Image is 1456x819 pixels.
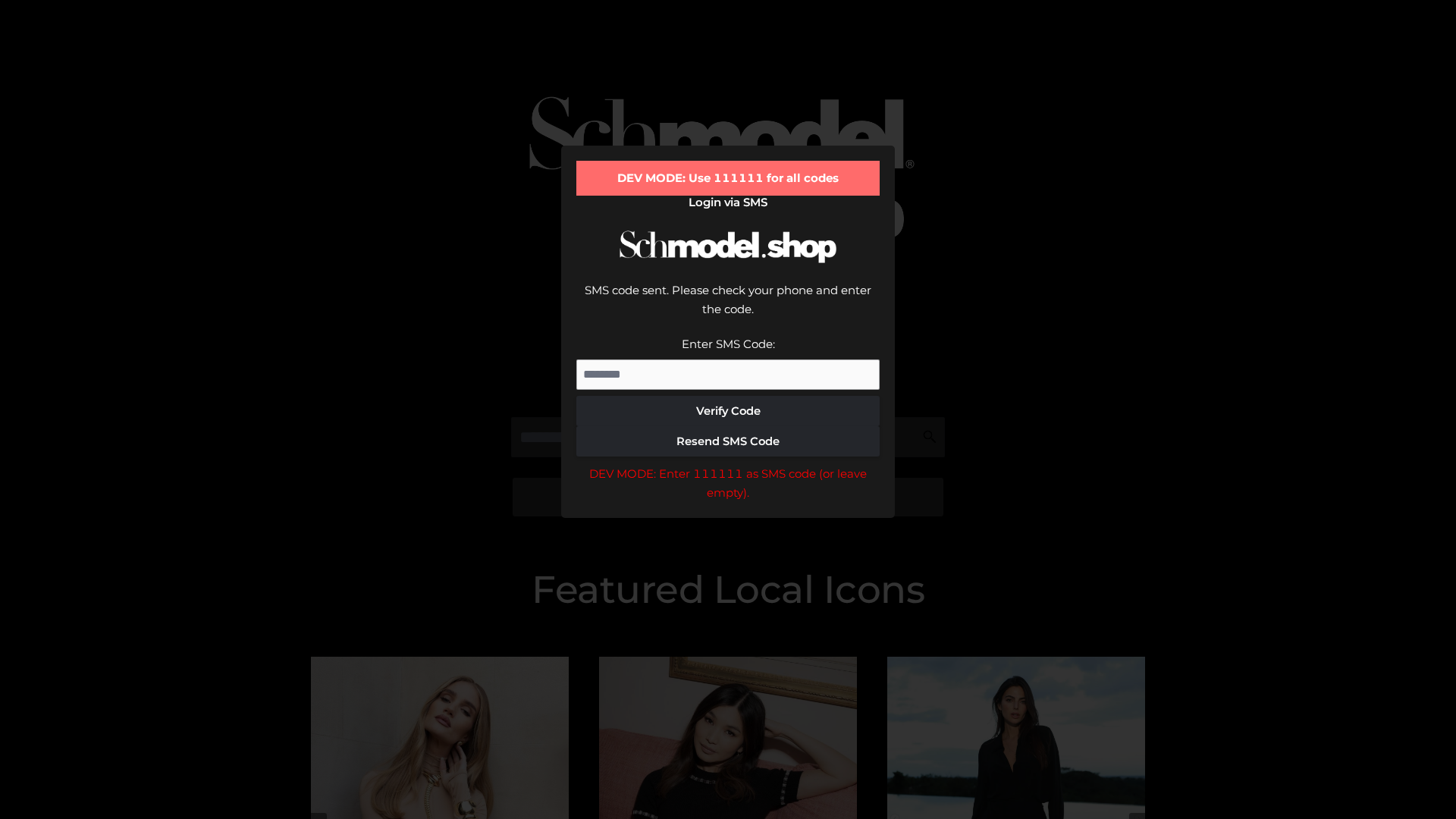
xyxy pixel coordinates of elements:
[576,196,880,209] h2: Login via SMS
[576,396,880,426] button: Verify Code
[682,337,775,351] label: Enter SMS Code:
[576,161,880,196] div: DEV MODE: Use 111111 for all codes
[576,426,880,457] button: Resend SMS Code
[576,281,880,334] div: SMS code sent. Please check your phone and enter the code.
[576,464,880,503] div: DEV MODE: Enter 111111 as SMS code (or leave empty).
[614,217,842,277] img: Schmodel Logo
